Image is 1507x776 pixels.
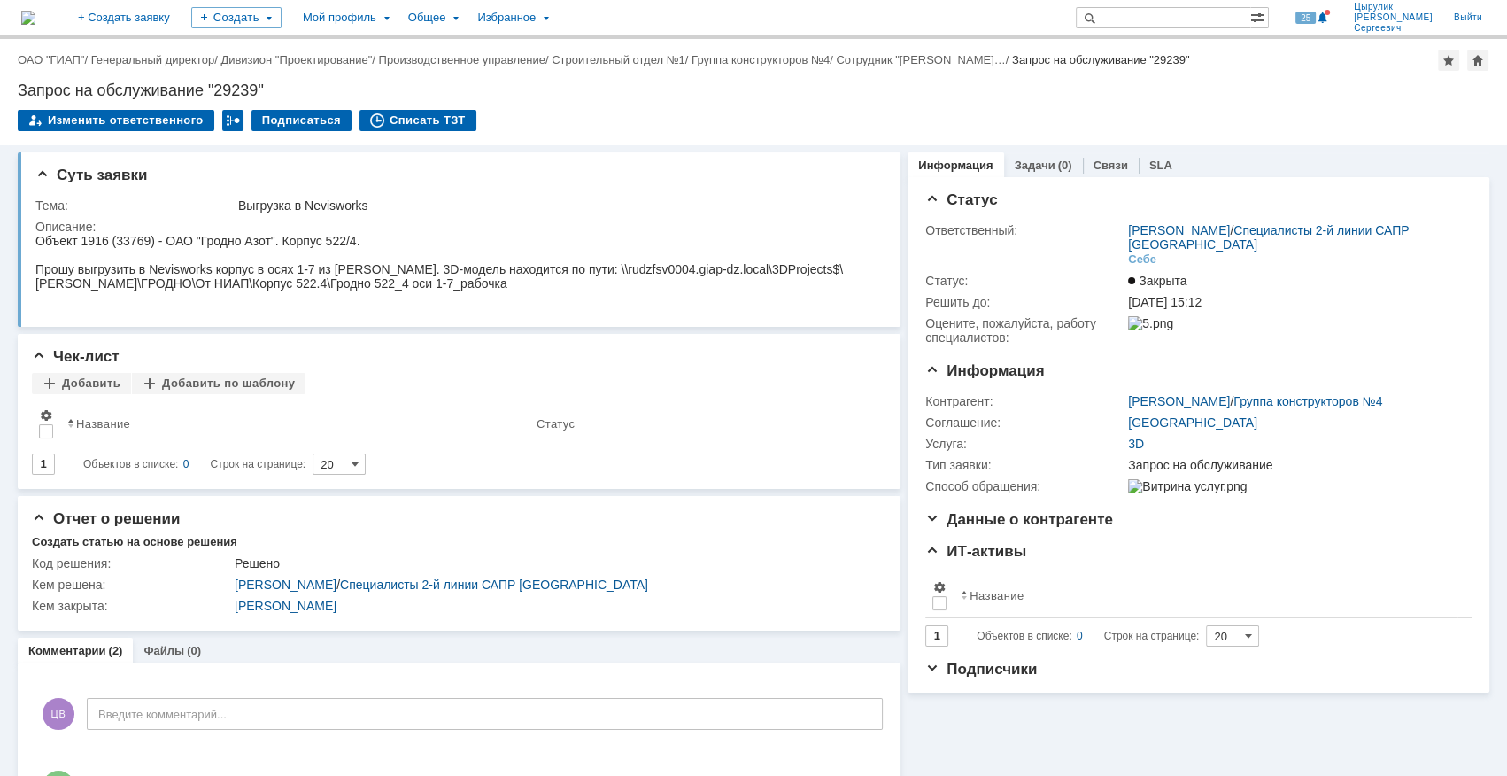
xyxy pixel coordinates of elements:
[35,167,147,183] span: Суть заявки
[692,53,830,66] a: Группа конструкторов №4
[43,698,74,730] span: ЦВ
[1128,394,1230,408] a: [PERSON_NAME]
[1128,316,1173,330] img: 5.png
[925,362,1044,379] span: Информация
[1128,295,1202,309] span: [DATE] 15:12
[977,630,1071,642] span: Объектов в списке:
[32,535,237,549] div: Создать статью на основе решения
[32,556,231,570] div: Код решения:
[18,53,91,66] div: /
[925,223,1124,237] div: Ответственный:
[925,458,1124,472] div: Тип заявки:
[1295,12,1316,24] span: 25
[925,295,1124,309] div: Решить до:
[187,644,201,657] div: (0)
[91,53,221,66] div: /
[1250,8,1268,25] span: Расширенный поиск
[109,644,123,657] div: (2)
[21,11,35,25] img: logo
[1058,159,1072,172] div: (0)
[220,53,378,66] div: /
[925,661,1037,678] span: Подписчики
[1354,23,1433,34] span: Сергеевич
[60,401,529,446] th: Название
[1128,394,1382,408] div: /
[235,578,875,592] div: /
[918,159,993,172] a: Информация
[1128,223,1230,237] a: [PERSON_NAME]
[235,599,336,613] a: [PERSON_NAME]
[235,556,875,570] div: Решено
[1128,252,1156,267] div: Себе
[32,510,180,527] span: Отчет о решении
[191,7,282,28] div: Создать
[32,578,231,592] div: Кем решена:
[83,454,305,475] i: Строк на странице:
[183,454,189,475] div: 0
[925,437,1124,451] div: Услуга:
[1094,159,1128,172] a: Связи
[925,543,1026,560] span: ИТ-активы
[1128,223,1463,252] div: /
[1012,53,1190,66] div: Запрос на обслуживание "29239"
[35,198,235,213] div: Тема:
[1467,50,1488,71] div: Сделать домашней страницей
[222,110,243,131] div: Работа с массовостью
[18,81,1489,99] div: Запрос на обслуживание "29239"
[143,644,184,657] a: Файлы
[537,417,575,431] div: Статус
[1438,50,1459,71] div: Добавить в избранное
[970,589,1024,602] div: Название
[925,191,997,208] span: Статус
[21,11,35,25] a: Перейти на домашнюю страницу
[379,53,545,66] a: Производственное управление
[925,274,1124,288] div: Статус:
[925,394,1124,408] div: Контрагент:
[692,53,836,66] div: /
[977,625,1199,647] i: Строк на странице:
[1233,394,1382,408] a: Группа конструкторов №4
[340,578,648,592] a: Специалисты 2-й линии САПР [GEOGRAPHIC_DATA]
[925,316,1124,345] div: Oцените, пожалуйста, работу специалистов:
[235,578,336,592] a: [PERSON_NAME]
[932,580,947,594] span: Настройки
[1354,2,1433,12] span: Цырулик
[32,348,120,365] span: Чек-лист
[39,408,53,423] span: Настройки
[220,53,372,66] a: Дивизион "Проектирование"
[925,479,1124,493] div: Способ обращения:
[91,53,214,66] a: Генеральный директор
[925,415,1124,430] div: Соглашение:
[1128,458,1463,472] div: Запрос на обслуживание
[35,220,878,234] div: Описание:
[552,53,685,66] a: Строительный отдел №1
[83,458,178,470] span: Объектов в списке:
[28,644,106,657] a: Комментарии
[836,53,1012,66] div: /
[1128,437,1144,451] a: 3D
[954,573,1457,618] th: Название
[1149,159,1172,172] a: SLA
[32,599,231,613] div: Кем закрыта:
[18,53,84,66] a: ОАО "ГИАП"
[1354,12,1433,23] span: [PERSON_NAME]
[529,401,872,446] th: Статус
[552,53,692,66] div: /
[379,53,553,66] div: /
[925,511,1113,528] span: Данные о контрагенте
[1128,274,1186,288] span: Закрыта
[836,53,1005,66] a: Сотрудник "[PERSON_NAME]…
[238,198,875,213] div: Выгрузка в Nevisworks
[1128,223,1409,252] a: Специалисты 2-й линии САПР [GEOGRAPHIC_DATA]
[1015,159,1055,172] a: Задачи
[76,417,130,431] div: Название
[1128,479,1247,493] img: Витрина услуг.png
[1128,415,1257,430] a: [GEOGRAPHIC_DATA]
[1077,625,1083,647] div: 0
